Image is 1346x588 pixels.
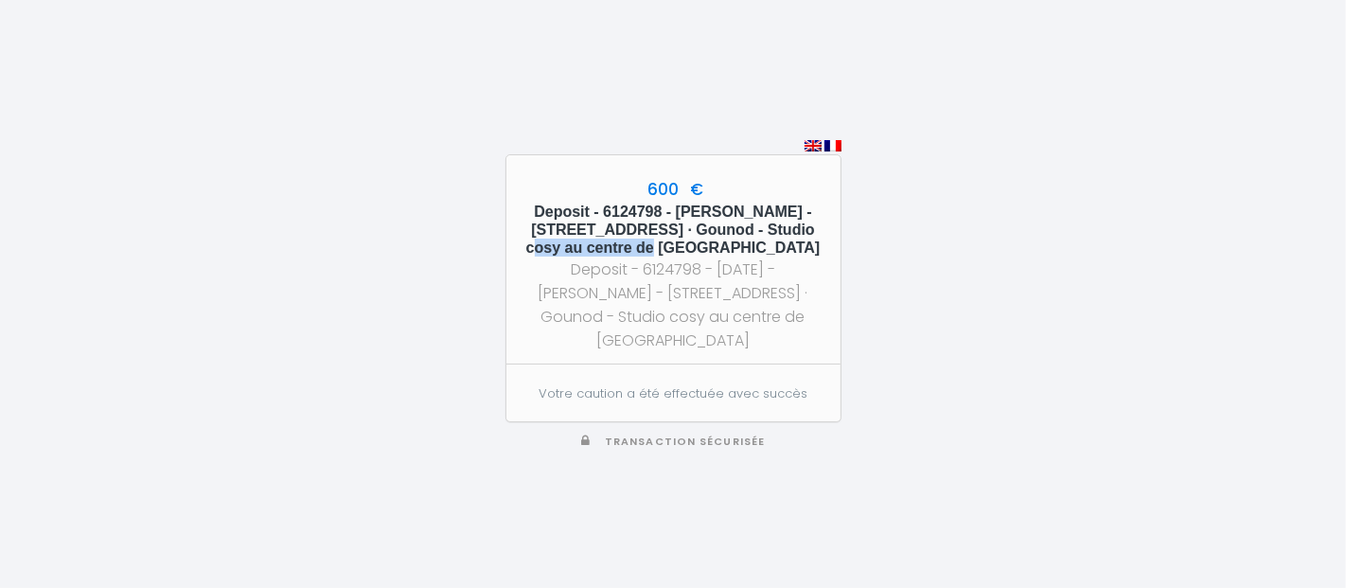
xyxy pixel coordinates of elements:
p: Votre caution a été effectuée avec succès [526,384,819,403]
img: fr.png [824,140,841,151]
span: 600 € [643,178,703,201]
span: Transaction sécurisée [605,435,765,449]
img: en.png [805,140,822,151]
div: Deposit - 6124798 - [DATE] - [PERSON_NAME] - [STREET_ADDRESS] · Gounod - Studio cosy au centre de... [523,258,824,353]
h5: Deposit - 6124798 - [PERSON_NAME] - [STREET_ADDRESS] · Gounod - Studio cosy au centre de [GEOGRAP... [523,203,824,258]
